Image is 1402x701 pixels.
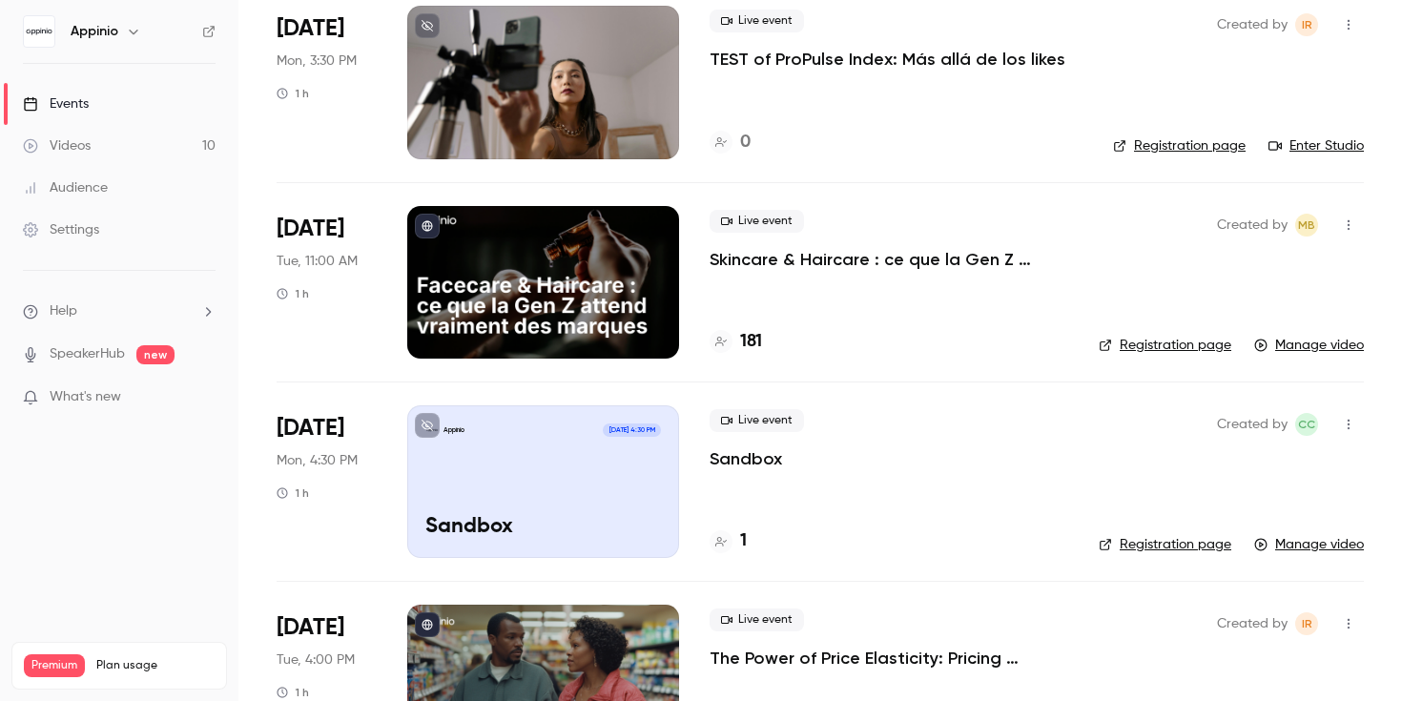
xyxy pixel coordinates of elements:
span: [DATE] 4:30 PM [603,423,660,437]
a: SandboxAppinio[DATE] 4:30 PMSandbox [407,405,679,558]
span: Charlotte Carpenter [1295,413,1318,436]
a: 0 [710,130,751,155]
div: 1 h [277,86,309,101]
div: 1 h [277,286,309,301]
span: [DATE] [277,13,344,44]
span: MB [1298,214,1315,237]
a: Sandbox [710,447,782,470]
a: 1 [710,528,747,554]
li: help-dropdown-opener [23,301,216,321]
span: [DATE] [277,413,344,443]
span: Created by [1217,612,1288,635]
span: Live event [710,409,804,432]
span: Mon, 3:30 PM [277,52,357,71]
a: Manage video [1254,535,1364,554]
span: Plan usage [96,658,215,673]
span: What's new [50,387,121,407]
span: new [136,345,175,364]
span: Created by [1217,13,1288,36]
a: The Power of Price Elasticity: Pricing Smarter Amid Economic Instability [710,647,1068,670]
span: [DATE] [277,214,344,244]
span: Mon, 4:30 PM [277,451,358,470]
p: Appinio [443,425,464,435]
span: Created by [1217,214,1288,237]
div: Sep 15 Mon, 3:30 PM (Europe/Madrid) [277,6,377,158]
span: IR [1302,13,1312,36]
span: IR [1302,612,1312,635]
span: Tue, 4:00 PM [277,650,355,670]
h4: 1 [740,528,747,554]
a: Enter Studio [1268,136,1364,155]
div: Audience [23,178,108,197]
span: Live event [710,210,804,233]
span: Help [50,301,77,321]
div: 1 h [277,685,309,700]
span: Live event [710,10,804,32]
a: Registration page [1113,136,1246,155]
span: Margot Bres [1295,214,1318,237]
span: CC [1298,413,1315,436]
span: Tue, 11:00 AM [277,252,358,271]
a: Registration page [1099,336,1231,355]
span: Isabella Rentería Berrospe [1295,612,1318,635]
div: Sep 9 Tue, 11:00 AM (Europe/Paris) [277,206,377,359]
div: Settings [23,220,99,239]
a: 181 [710,329,762,355]
a: SpeakerHub [50,344,125,364]
h4: 0 [740,130,751,155]
a: Manage video [1254,336,1364,355]
div: Events [23,94,89,113]
span: Live event [710,608,804,631]
h4: 181 [740,329,762,355]
img: Appinio [24,16,54,47]
p: Sandbox [425,515,661,540]
span: Premium [24,654,85,677]
div: 1 h [277,485,309,501]
a: Skincare & Haircare : ce que la Gen Z attend vraiment des marques [710,248,1068,271]
span: Isabella Rentería Berrospe [1295,13,1318,36]
a: Registration page [1099,535,1231,554]
div: Videos [23,136,91,155]
a: TEST of ProPulse Index: Más allá de los likes [710,48,1065,71]
iframe: Noticeable Trigger [193,389,216,406]
span: [DATE] [277,612,344,643]
span: Created by [1217,413,1288,436]
h6: Appinio [71,22,118,41]
div: Jul 21 Mon, 3:30 PM (Europe/London) [277,405,377,558]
